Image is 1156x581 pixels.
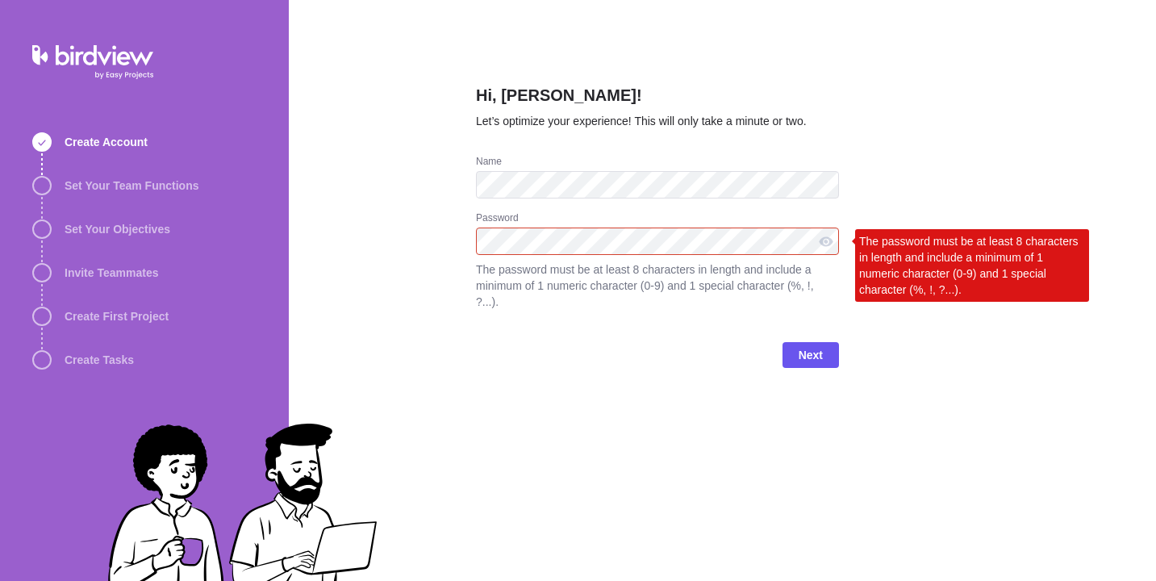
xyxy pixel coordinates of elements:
span: Create First Project [65,308,169,324]
span: Set Your Team Functions [65,178,198,194]
div: The password must be at least 8 characters in length and include a minimum of 1 numeric character... [855,229,1089,302]
span: Next [799,345,823,365]
h2: Hi, [PERSON_NAME]! [476,84,839,113]
span: Let’s optimize your experience! This will only take a minute or two. [476,115,807,127]
span: The password must be at least 8 characters in length and include a minimum of 1 numeric character... [476,261,839,310]
span: Set Your Objectives [65,221,170,237]
div: Name [476,155,839,171]
span: Next [782,342,839,368]
div: Password [476,211,839,228]
span: Create Account [65,134,148,150]
span: Create Tasks [65,352,134,368]
span: Invite Teammates [65,265,158,281]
